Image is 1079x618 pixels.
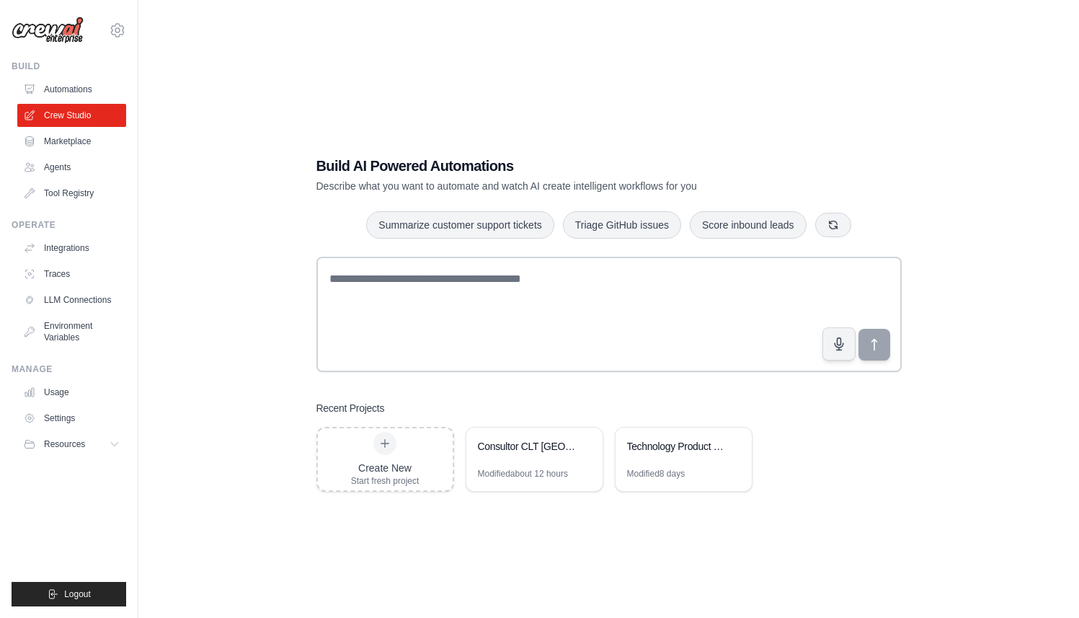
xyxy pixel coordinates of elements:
a: Automations [17,78,126,101]
a: Traces [17,262,126,286]
a: Agents [17,156,126,179]
div: Build [12,61,126,72]
button: Logout [12,582,126,606]
span: Resources [44,438,85,450]
div: Technology Product Research & Analysis [627,439,726,454]
button: Resources [17,433,126,456]
a: Usage [17,381,126,404]
button: Triage GitHub issues [563,211,681,239]
div: Consultor CLT [GEOGRAPHIC_DATA] [478,439,577,454]
div: Start fresh project [351,475,419,487]
a: Integrations [17,237,126,260]
p: Describe what you want to automate and watch AI create intelligent workflows for you [316,179,801,193]
div: Operate [12,219,126,231]
a: Crew Studio [17,104,126,127]
a: Tool Registry [17,182,126,205]
div: Create New [351,461,419,475]
h1: Build AI Powered Automations [316,156,801,176]
button: Get new suggestions [815,213,851,237]
div: Modified about 12 hours [478,468,568,480]
div: Modified 8 days [627,468,685,480]
h3: Recent Projects [316,401,385,415]
a: Marketplace [17,130,126,153]
a: Settings [17,407,126,430]
button: Summarize customer support tickets [366,211,554,239]
img: Logo [12,17,84,44]
a: LLM Connections [17,288,126,312]
span: Logout [64,588,91,600]
div: Manage [12,363,126,375]
a: Environment Variables [17,314,126,349]
button: Score inbound leads [690,211,807,239]
button: Click to speak your automation idea [822,327,856,361]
